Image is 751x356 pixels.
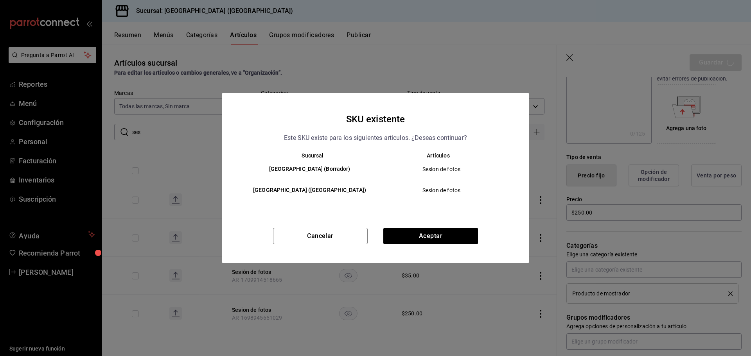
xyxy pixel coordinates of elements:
[273,228,368,244] button: Cancelar
[250,165,369,174] h6: [GEOGRAPHIC_DATA] (Borrador)
[383,228,478,244] button: Aceptar
[382,186,501,194] span: Sesion de fotos
[250,186,369,195] h6: [GEOGRAPHIC_DATA] ([GEOGRAPHIC_DATA])
[346,112,405,127] h4: SKU existente
[284,133,467,143] p: Este SKU existe para los siguientes articulos. ¿Deseas continuar?
[382,165,501,173] span: Sesion de fotos
[375,152,514,159] th: Artículos
[237,152,375,159] th: Sucursal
